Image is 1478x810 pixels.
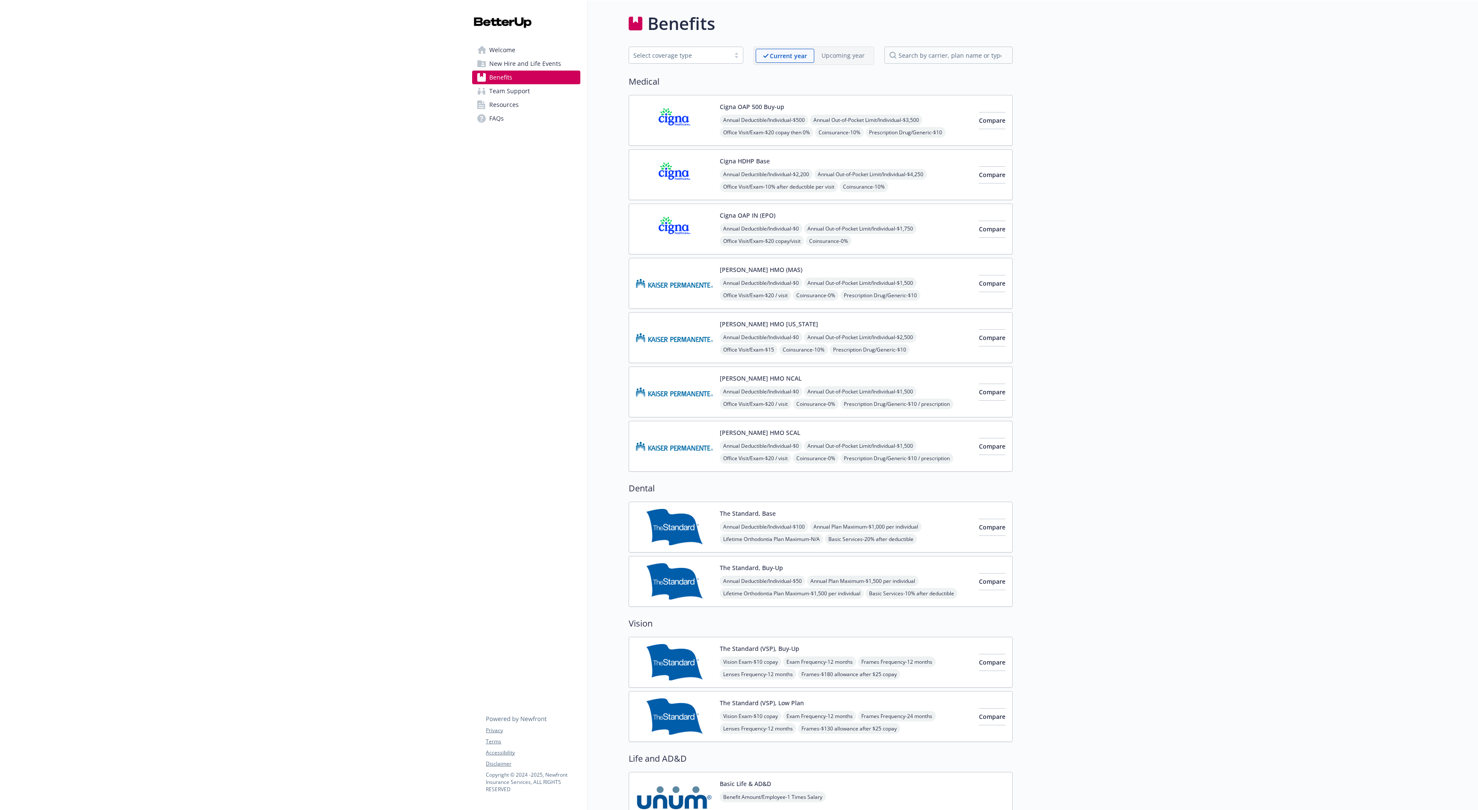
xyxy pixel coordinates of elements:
[810,115,922,125] span: Annual Out-of-Pocket Limit/Individual - $3,500
[636,509,713,545] img: Standard Insurance Company carrier logo
[720,656,781,667] span: Vision Exam - $10 copay
[979,658,1005,666] span: Compare
[720,576,805,586] span: Annual Deductible/Individual - $50
[720,344,777,355] span: Office Visit/Exam - $15
[472,71,580,84] a: Benefits
[779,344,828,355] span: Coinsurance - 10%
[472,84,580,98] a: Team Support
[720,265,802,274] button: [PERSON_NAME] HMO (MAS)
[804,278,916,288] span: Annual Out-of-Pocket Limit/Individual - $1,500
[720,157,770,166] button: Cigna HDHP Base
[636,319,713,356] img: Kaiser Permanente of Hawaii carrier logo
[486,738,580,745] a: Terms
[815,127,864,138] span: Coinsurance - 10%
[979,275,1005,292] button: Compare
[636,102,713,139] img: CIGNA carrier logo
[720,440,802,451] span: Annual Deductible/Individual - $0
[720,127,813,138] span: Office Visit/Exam - $20 copay then 0%
[486,771,580,793] p: Copyright © 2024 - 2025 , Newfront Insurance Services, ALL RIGHTS RESERVED
[798,669,900,680] span: Frames - $180 allowance after $25 copay
[720,278,802,288] span: Annual Deductible/Individual - $0
[720,115,808,125] span: Annual Deductible/Individual - $500
[979,523,1005,531] span: Compare
[822,51,865,60] p: Upcoming year
[720,534,823,544] span: Lifetime Orthodontia Plan Maximum - N/A
[840,290,920,301] span: Prescription Drug/Generic - $10
[884,47,1013,64] input: search by carrier, plan name or type
[979,708,1005,725] button: Compare
[720,698,804,707] button: The Standard (VSP), Low Plan
[793,453,839,464] span: Coinsurance - 0%
[720,711,781,721] span: Vision Exam - $10 copay
[720,211,775,220] button: Cigna OAP IN (EPO)
[979,712,1005,721] span: Compare
[720,169,813,180] span: Annual Deductible/Individual - $2,200
[793,399,839,409] span: Coinsurance - 0%
[858,656,936,667] span: Frames Frequency - 12 months
[804,223,916,234] span: Annual Out-of-Pocket Limit/Individual - $1,750
[840,453,953,464] span: Prescription Drug/Generic - $10 / prescription
[793,290,839,301] span: Coinsurance - 0%
[636,211,713,247] img: CIGNA carrier logo
[636,563,713,600] img: Standard Insurance Company carrier logo
[798,723,900,734] span: Frames - $130 allowance after $25 copay
[720,644,799,653] button: The Standard (VSP), Buy-Up
[979,384,1005,401] button: Compare
[489,98,519,112] span: Resources
[720,102,784,111] button: Cigna OAP 500 Buy-up
[979,577,1005,585] span: Compare
[979,225,1005,233] span: Compare
[472,112,580,125] a: FAQs
[840,399,953,409] span: Prescription Drug/Generic - $10 / prescription
[636,698,713,735] img: Standard Insurance Company carrier logo
[636,157,713,193] img: CIGNA carrier logo
[979,519,1005,536] button: Compare
[489,57,561,71] span: New Hire and Life Events
[489,84,530,98] span: Team Support
[636,374,713,410] img: Kaiser Permanente Insurance Company carrier logo
[979,112,1005,129] button: Compare
[720,509,776,518] button: The Standard, Base
[814,49,872,63] span: Upcoming year
[979,279,1005,287] span: Compare
[720,290,791,301] span: Office Visit/Exam - $20 / visit
[720,779,771,788] button: Basic Life & AD&D
[720,588,864,599] span: Lifetime Orthodontia Plan Maximum - $1,500 per individual
[472,98,580,112] a: Resources
[770,51,807,60] p: Current year
[720,399,791,409] span: Office Visit/Exam - $20 / visit
[486,760,580,768] a: Disclaimer
[979,329,1005,346] button: Compare
[979,438,1005,455] button: Compare
[629,617,1013,630] h2: Vision
[720,428,800,437] button: [PERSON_NAME] HMO SCAL
[806,236,851,246] span: Coinsurance - 0%
[489,71,512,84] span: Benefits
[866,127,946,138] span: Prescription Drug/Generic - $10
[472,57,580,71] a: New Hire and Life Events
[979,171,1005,179] span: Compare
[629,482,1013,495] h2: Dental
[720,723,796,734] span: Lenses Frequency - 12 months
[804,386,916,397] span: Annual Out-of-Pocket Limit/Individual - $1,500
[979,221,1005,238] button: Compare
[825,534,917,544] span: Basic Services - 20% after deductible
[720,563,783,572] button: The Standard, Buy-Up
[810,521,922,532] span: Annual Plan Maximum - $1,000 per individual
[636,428,713,464] img: Kaiser Permanente Insurance Company carrier logo
[720,453,791,464] span: Office Visit/Exam - $20 / visit
[633,51,726,60] div: Select coverage type
[720,223,802,234] span: Annual Deductible/Individual - $0
[979,442,1005,450] span: Compare
[979,654,1005,671] button: Compare
[783,656,856,667] span: Exam Frequency - 12 months
[636,644,713,680] img: Standard Insurance Company carrier logo
[814,169,927,180] span: Annual Out-of-Pocket Limit/Individual - $4,250
[804,440,916,451] span: Annual Out-of-Pocket Limit/Individual - $1,500
[486,749,580,757] a: Accessibility
[486,727,580,734] a: Privacy
[720,792,826,802] span: Benefit Amount/Employee - 1 Times Salary
[720,521,808,532] span: Annual Deductible/Individual - $100
[720,181,838,192] span: Office Visit/Exam - 10% after deductible per visit
[979,166,1005,183] button: Compare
